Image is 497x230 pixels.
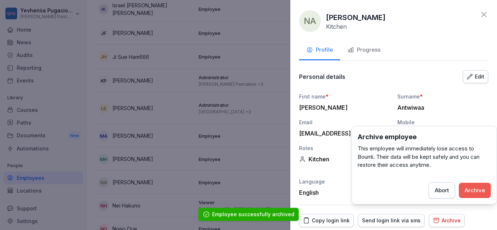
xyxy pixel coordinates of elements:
button: Progress [340,41,388,60]
button: Archive [429,214,465,227]
button: Send login link via sms [358,214,425,227]
div: Edit [467,73,484,81]
div: NA [299,10,321,32]
div: Language [299,178,390,185]
button: Abort [429,182,455,198]
div: English [299,189,390,196]
p: [PERSON_NAME] [326,12,386,23]
div: Progress [347,46,381,54]
div: [PERSON_NAME] [299,104,386,111]
div: Send login link via sms [362,217,421,225]
div: Roles [299,144,390,152]
div: First name [299,93,390,100]
button: Edit [463,70,488,83]
p: Kitchen [326,23,347,30]
div: Email [299,118,390,126]
div: [EMAIL_ADDRESS][DOMAIN_NAME] [299,130,386,137]
button: Profile [299,41,340,60]
button: Archive [459,183,491,198]
div: Archive [465,186,485,194]
div: Antwiwaa [397,104,485,111]
button: Copy login link [299,214,354,227]
div: Surname [397,93,488,100]
p: This employee will immediately lose access to Bounti. Their data will be kept safely and you can ... [358,145,491,169]
p: Personal details [299,73,345,80]
div: Archive [433,217,461,225]
div: Copy login link [303,217,350,225]
div: Mobile [397,118,488,126]
div: Profile [306,46,333,54]
h3: Archive employee [358,132,491,142]
div: Abort [435,186,449,194]
div: Kitchen [299,156,390,163]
